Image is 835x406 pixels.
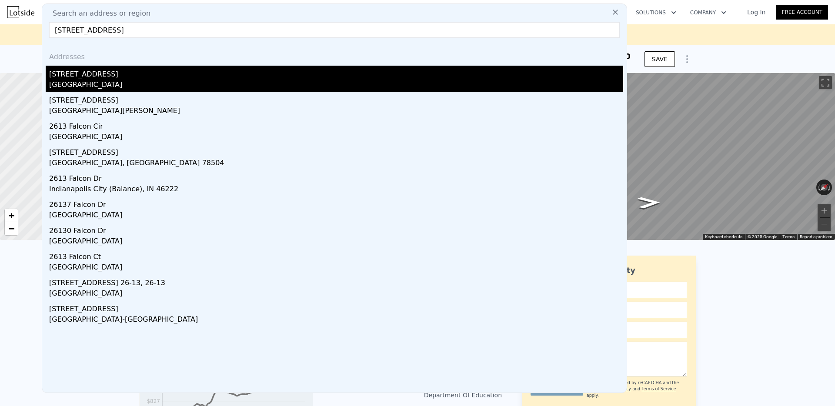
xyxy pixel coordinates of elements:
a: Free Account [776,5,828,20]
span: − [9,223,14,234]
a: Terms of Service [641,386,676,391]
div: [GEOGRAPHIC_DATA], [GEOGRAPHIC_DATA] 78504 [49,158,623,170]
div: 2613 Falcon Ct [49,248,623,262]
div: [STREET_ADDRESS] 26-13, 26-13 [49,274,623,288]
a: Log In [737,8,776,17]
div: [GEOGRAPHIC_DATA] [49,262,623,274]
a: Terms (opens in new tab) [782,234,795,239]
button: Show Options [678,50,696,68]
a: Zoom out [5,222,18,235]
div: Addresses [46,45,623,66]
button: Toggle fullscreen view [819,76,832,89]
button: Company [683,5,733,20]
button: Rotate clockwise [828,180,832,195]
span: + [9,210,14,221]
button: Solutions [629,5,683,20]
tspan: $827 [147,398,160,404]
span: Search an address or region [46,8,150,19]
div: [STREET_ADDRESS] [49,66,623,80]
div: [GEOGRAPHIC_DATA] [49,210,623,222]
path: Go Northeast, 16th Ave [628,194,670,211]
img: Lotside [7,6,34,18]
div: 26137 Falcon Dr [49,196,623,210]
div: [GEOGRAPHIC_DATA]-[GEOGRAPHIC_DATA] [49,314,623,326]
div: [GEOGRAPHIC_DATA][PERSON_NAME] [49,106,623,118]
div: This site is protected by reCAPTCHA and the Google and apply. [587,380,687,399]
button: Zoom out [818,218,831,231]
div: [GEOGRAPHIC_DATA] [49,80,623,92]
div: 2613 Falcon Dr [49,170,623,184]
div: [STREET_ADDRESS] [49,300,623,314]
a: Zoom in [5,209,18,222]
button: Rotate counterclockwise [816,180,821,195]
div: [GEOGRAPHIC_DATA] [49,132,623,144]
button: SAVE [645,51,675,67]
div: [STREET_ADDRESS] [49,144,623,158]
div: [GEOGRAPHIC_DATA] [49,288,623,300]
button: Reset the view [816,180,832,195]
span: © 2025 Google [748,234,777,239]
button: Keyboard shortcuts [705,234,742,240]
div: [STREET_ADDRESS] [49,92,623,106]
div: 2613 Falcon Cir [49,118,623,132]
input: Enter an address, city, region, neighborhood or zip code [49,22,620,38]
div: 26130 Falcon Dr [49,222,623,236]
button: Zoom in [818,204,831,217]
div: [GEOGRAPHIC_DATA] [49,236,623,248]
div: Indianapolis City (Balance), IN 46222 [49,184,623,196]
a: Report a problem [800,234,832,239]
